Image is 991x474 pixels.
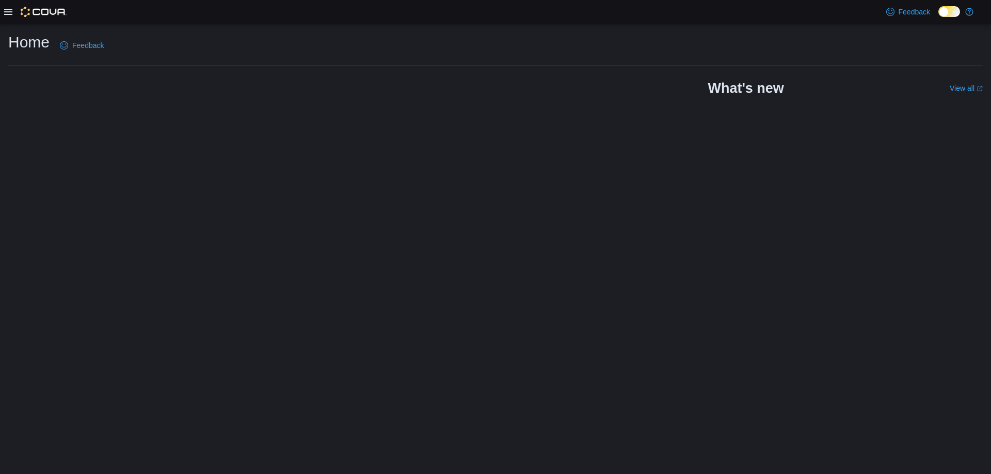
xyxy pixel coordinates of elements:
[938,17,939,18] span: Dark Mode
[708,80,784,96] h2: What's new
[938,6,960,17] input: Dark Mode
[56,35,108,56] a: Feedback
[8,32,50,53] h1: Home
[899,7,930,17] span: Feedback
[977,86,983,92] svg: External link
[21,7,67,17] img: Cova
[882,2,934,22] a: Feedback
[950,84,983,92] a: View allExternal link
[72,40,104,51] span: Feedback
